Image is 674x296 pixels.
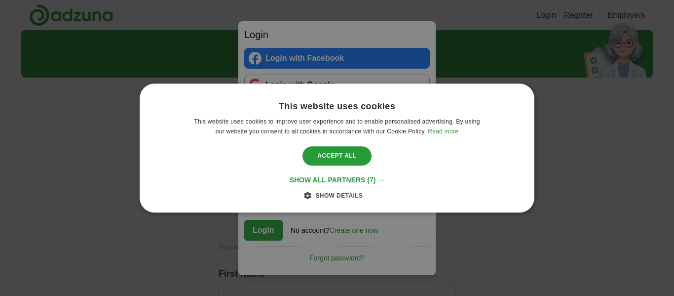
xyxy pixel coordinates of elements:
[302,147,372,166] div: Accept all
[140,84,534,212] div: Cookie consent dialog
[290,176,366,184] span: Show all partners
[311,190,363,200] div: Show details
[194,118,480,135] span: This website uses cookies to improve user experience and to enable personalised advertising. By u...
[428,128,458,135] a: Read more, opens a new window
[279,101,395,112] div: This website uses cookies
[367,176,384,184] span: (7) →
[290,175,385,184] div: Show all partners (7) →
[315,192,363,199] span: Show details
